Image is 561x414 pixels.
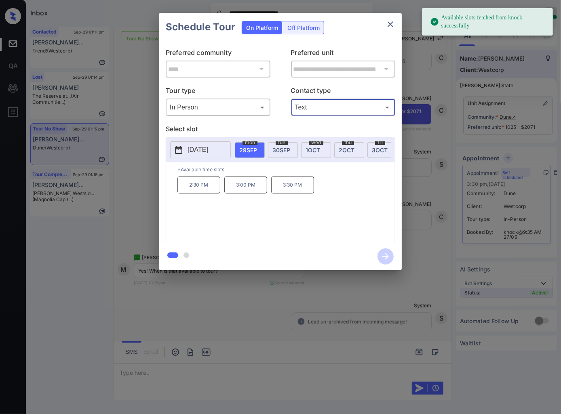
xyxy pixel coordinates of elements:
p: *Available time slots [177,162,395,177]
span: tue [276,140,288,145]
p: Preferred community [166,48,270,61]
h2: Schedule Tour [159,13,242,41]
div: Off Platform [283,21,324,34]
p: 3:00 PM [224,177,267,193]
div: Available slots fetched from knock successfully [430,11,546,33]
span: thu [342,140,354,145]
span: 1 OCT [306,147,320,153]
span: 30 SEP [272,147,290,153]
p: Tour type [166,86,270,99]
div: date-select [367,142,397,158]
span: 2 OCT [339,147,354,153]
span: 29 SEP [239,147,257,153]
div: date-select [268,142,298,158]
div: date-select [235,142,265,158]
div: Text [293,101,394,114]
p: 3:30 PM [271,177,314,193]
span: mon [243,140,257,145]
span: 3 OCT [372,147,388,153]
p: Select slot [166,124,395,137]
p: Contact type [291,86,396,99]
button: [DATE] [170,141,231,158]
div: In Person [168,101,268,114]
p: Preferred unit [291,48,396,61]
p: [DATE] [188,145,208,155]
p: 2:30 PM [177,177,220,193]
div: date-select [334,142,364,158]
div: On Platform [242,21,282,34]
div: date-select [301,142,331,158]
span: fri [375,140,385,145]
button: close [382,16,399,32]
button: btn-next [373,246,399,267]
span: wed [309,140,323,145]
